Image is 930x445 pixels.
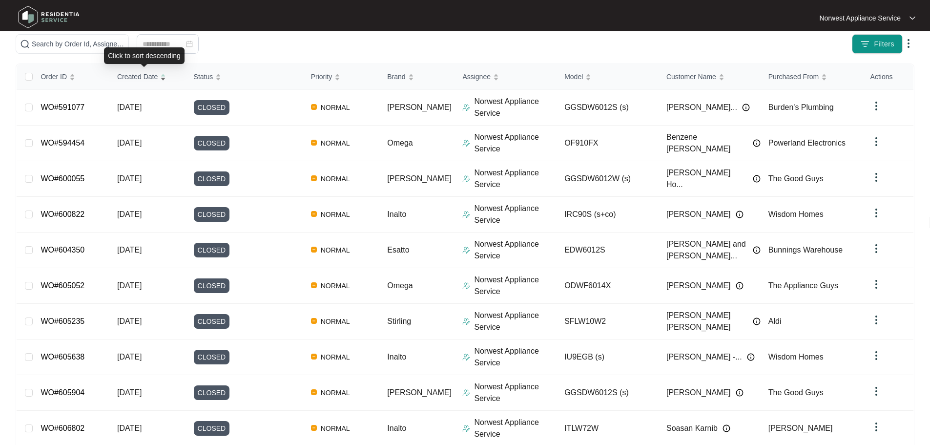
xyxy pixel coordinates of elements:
img: dropdown arrow [870,171,882,183]
th: Status [186,64,303,90]
span: Benzene [PERSON_NAME] [666,131,748,155]
div: Click to sort descending [104,47,185,64]
td: GGSDW6012S (s) [557,90,659,126]
img: dropdown arrow [870,350,882,361]
a: WO#605638 [41,353,84,361]
p: Norwest Appliance Service [474,96,557,119]
span: Status [194,71,213,82]
p: Norwest Appliance Service [474,167,557,191]
span: Inalto [387,210,406,218]
img: Info icon [753,318,761,325]
img: Info icon [736,211,744,218]
img: filter icon [860,39,870,49]
th: Customer Name [659,64,761,90]
td: SFLW10W2 [557,304,659,339]
td: IRC90S (s+co) [557,197,659,233]
span: Stirling [387,317,411,325]
img: dropdown arrow [870,100,882,112]
span: Wisdom Homes [768,210,824,218]
img: dropdown arrow [870,278,882,290]
td: ODWF6014X [557,268,659,304]
span: [PERSON_NAME] [666,387,731,399]
img: Vercel Logo [311,247,317,253]
span: Purchased From [768,71,819,82]
img: Info icon [753,246,761,254]
a: WO#604350 [41,246,84,254]
img: Vercel Logo [311,104,317,110]
span: NORMAL [317,244,354,256]
img: Vercel Logo [311,354,317,360]
a: WO#600822 [41,210,84,218]
td: GGSDW6012S (s) [557,375,659,411]
span: [PERSON_NAME]... [666,102,737,113]
td: OF910FX [557,126,659,161]
span: Esatto [387,246,409,254]
img: dropdown arrow [870,243,882,254]
span: [DATE] [117,139,142,147]
a: WO#605052 [41,281,84,290]
span: Soasan Karnib [666,423,718,434]
span: CLOSED [194,171,230,186]
img: Assigner Icon [462,389,470,397]
img: Vercel Logo [311,175,317,181]
img: Info icon [723,424,730,432]
th: Priority [303,64,380,90]
span: [PERSON_NAME] [387,174,452,183]
span: CLOSED [194,136,230,150]
p: Norwest Appliance Service [474,310,557,333]
span: Inalto [387,353,406,361]
span: [PERSON_NAME] and [PERSON_NAME]... [666,238,748,262]
span: NORMAL [317,280,354,292]
td: IU9EGB (s) [557,339,659,375]
img: Vercel Logo [311,282,317,288]
span: Brand [387,71,405,82]
span: Omega [387,281,413,290]
span: CLOSED [194,100,230,115]
img: dropdown arrow [870,385,882,397]
span: The Good Guys [768,388,824,397]
span: NORMAL [317,173,354,185]
a: WO#594454 [41,139,84,147]
span: CLOSED [194,278,230,293]
img: Assigner Icon [462,211,470,218]
p: Norwest Appliance Service [474,131,557,155]
img: Assigner Icon [462,282,470,290]
a: WO#591077 [41,103,84,111]
span: The Good Guys [768,174,824,183]
span: Omega [387,139,413,147]
th: Assignee [455,64,557,90]
p: Norwest Appliance Service [474,203,557,226]
img: dropdown arrow [870,207,882,219]
img: Assigner Icon [462,353,470,361]
img: Info icon [742,104,750,111]
a: WO#606802 [41,424,84,432]
img: Vercel Logo [311,389,317,395]
img: Vercel Logo [311,425,317,431]
span: Priority [311,71,332,82]
span: [PERSON_NAME] [666,209,731,220]
img: Vercel Logo [311,140,317,146]
td: GGSDW6012W (s) [557,161,659,197]
span: Powerland Electronics [768,139,846,147]
img: dropdown arrow [870,136,882,148]
img: Info icon [747,353,755,361]
span: [PERSON_NAME] -... [666,351,742,363]
span: CLOSED [194,350,230,364]
img: dropdown arrow [909,16,915,21]
span: NORMAL [317,351,354,363]
span: NORMAL [317,137,354,149]
p: Norwest Appliance Service [474,238,557,262]
img: Info icon [736,282,744,290]
th: Model [557,64,659,90]
span: [DATE] [117,353,142,361]
span: [DATE] [117,317,142,325]
span: [DATE] [117,281,142,290]
span: CLOSED [194,314,230,329]
span: [DATE] [117,103,142,111]
td: EDW6012S [557,233,659,268]
span: NORMAL [317,209,354,220]
span: Order ID [41,71,67,82]
span: Bunnings Warehouse [768,246,843,254]
img: residentia service logo [15,2,83,32]
img: dropdown arrow [903,38,914,49]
